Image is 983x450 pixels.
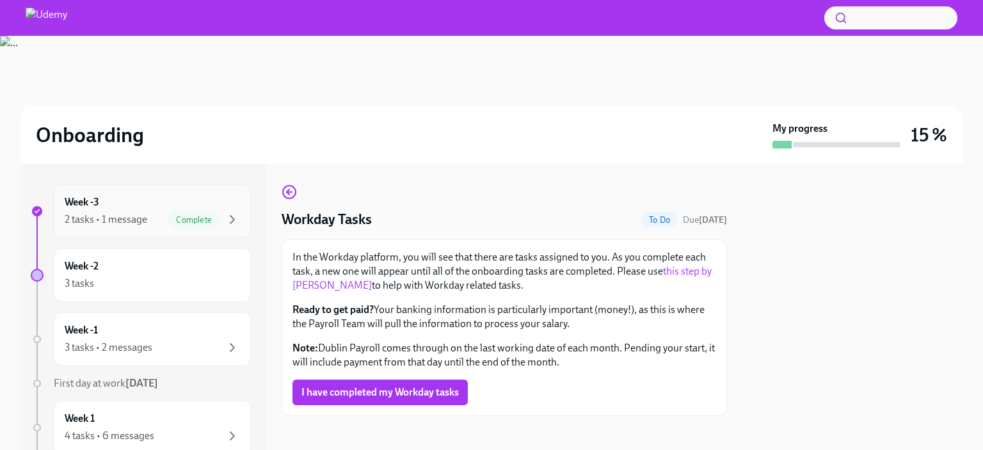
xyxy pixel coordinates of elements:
h6: Week -1 [65,323,98,337]
a: Week -23 tasks [31,248,251,302]
h4: Workday Tasks [282,210,372,229]
strong: My progress [772,122,827,136]
img: Udemy [26,8,67,28]
span: Complete [168,215,220,225]
span: September 1st, 2025 08:00 [683,214,727,226]
h2: Onboarding [36,122,144,148]
p: In the Workday platform, you will see that there are tasks assigned to you. As you complete each ... [292,250,716,293]
h6: Week -3 [65,195,99,209]
strong: [DATE] [125,377,158,389]
div: 3 tasks • 2 messages [65,341,152,355]
a: Week -13 tasks • 2 messages [31,312,251,366]
strong: Ready to get paid? [292,303,374,316]
p: Dublin Payroll comes through on the last working date of each month. Pending your start, it will ... [292,341,716,369]
div: 3 tasks [65,277,94,291]
p: Your banking information is particularly important (money!), as this is where the Payroll Team wi... [292,303,716,331]
h6: Week -2 [65,259,99,273]
h6: Week 1 [65,412,95,426]
strong: [DATE] [699,214,727,225]
div: 2 tasks • 1 message [65,213,147,227]
div: 4 tasks • 6 messages [65,429,154,443]
span: To Do [641,215,678,225]
strong: Note: [292,342,318,354]
a: Week -32 tasks • 1 messageComplete [31,184,251,238]
span: Due [683,214,727,225]
h3: 15 % [911,124,947,147]
button: I have completed my Workday tasks [292,380,468,405]
a: First day at work[DATE] [31,376,251,390]
span: First day at work [54,377,158,389]
span: I have completed my Workday tasks [301,386,459,399]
